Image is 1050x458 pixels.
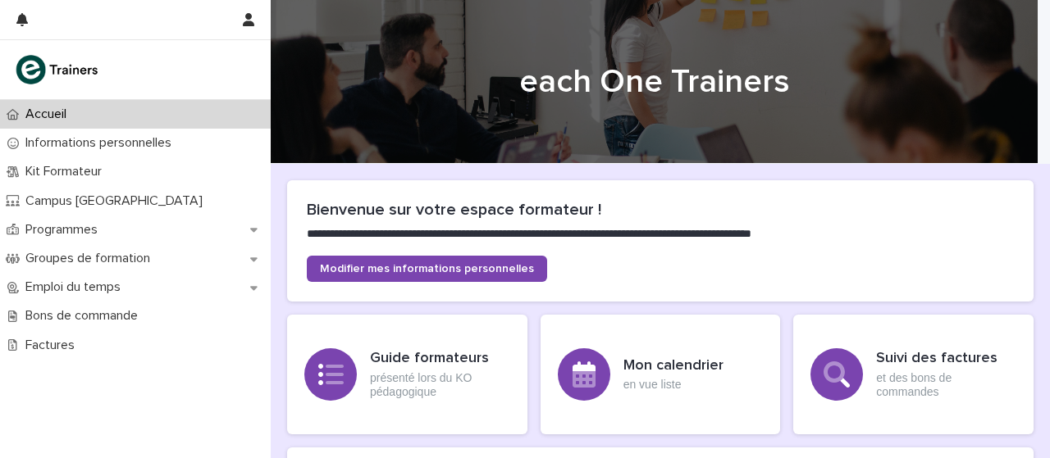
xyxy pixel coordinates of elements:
[307,256,547,282] a: Modifier mes informations personnelles
[623,357,724,375] h3: Mon calendrier
[19,308,151,324] p: Bons de commande
[19,164,115,179] p: Kit Formateur
[541,315,781,434] a: Mon calendrieren vue liste
[19,338,88,353] p: Factures
[370,350,510,368] h3: Guide formateurs
[19,279,134,295] p: Emploi du temps
[19,222,111,238] p: Programmes
[370,371,510,399] p: présenté lors du KO pédagogique
[19,251,163,266] p: Groupes de formation
[19,135,185,151] p: Informations personnelles
[876,371,1016,399] p: et des bons de commandes
[287,315,527,434] a: Guide formateursprésenté lors du KO pédagogique
[876,350,1016,368] h3: Suivi des factures
[13,53,103,86] img: K0CqGN7SDeD6s4JG8KQk
[793,315,1034,434] a: Suivi des factureset des bons de commandes
[19,193,216,209] p: Campus [GEOGRAPHIC_DATA]
[287,62,1021,102] h1: each One Trainers
[623,378,724,392] p: en vue liste
[19,107,80,122] p: Accueil
[307,200,1014,220] h2: Bienvenue sur votre espace formateur !
[320,263,534,274] span: Modifier mes informations personnelles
